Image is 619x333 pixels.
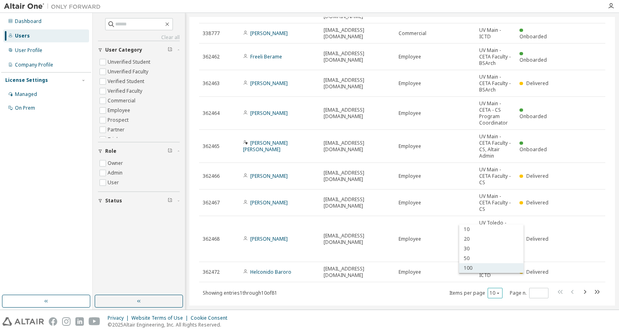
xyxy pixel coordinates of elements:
[108,106,132,115] label: Employee
[250,30,288,37] a: [PERSON_NAME]
[250,173,288,179] a: [PERSON_NAME]
[15,91,37,98] div: Managed
[15,18,42,25] div: Dashboard
[4,2,105,10] img: Altair One
[399,143,421,150] span: Employee
[526,173,548,179] span: Delivered
[459,263,523,273] div: 100
[519,146,547,153] span: Onboarded
[324,77,391,90] span: [EMAIL_ADDRESS][DOMAIN_NAME]
[108,86,144,96] label: Verified Faculty
[250,53,282,60] a: Freeli Berame
[108,57,152,67] label: Unverified Student
[324,27,391,40] span: [EMAIL_ADDRESS][DOMAIN_NAME]
[324,196,391,209] span: [EMAIL_ADDRESS][DOMAIN_NAME]
[203,143,220,150] span: 362465
[203,289,277,296] span: Showing entries 1 through 10 of 81
[250,80,288,87] a: [PERSON_NAME]
[526,268,548,275] span: Delivered
[15,47,42,54] div: User Profile
[479,100,512,126] span: UV Main - CETA - CS Program Coordinator
[15,62,53,68] div: Company Profile
[98,142,180,160] button: Role
[203,110,220,117] span: 362464
[108,115,130,125] label: Prospect
[15,33,30,39] div: Users
[203,269,220,275] span: 362472
[324,170,391,183] span: [EMAIL_ADDRESS][DOMAIN_NAME]
[98,192,180,210] button: Status
[399,236,421,242] span: Employee
[324,107,391,120] span: [EMAIL_ADDRESS][DOMAIN_NAME]
[479,74,512,93] span: UV Main - CETA Faculty - BSArch
[49,317,57,326] img: facebook.svg
[479,133,512,159] span: UV Main - CETA Faculty - CS, Altair Admin
[526,235,548,242] span: Delivered
[203,200,220,206] span: 362467
[105,47,142,53] span: User Category
[2,317,44,326] img: altair_logo.svg
[459,234,523,244] div: 20
[203,80,220,87] span: 362463
[526,199,548,206] span: Delivered
[98,34,180,41] a: Clear all
[519,33,547,40] span: Onboarded
[168,47,172,53] span: Clear filter
[203,54,220,60] span: 362462
[526,80,548,87] span: Delivered
[479,220,512,258] span: UV Toledo - CETA Computer Science Program Coordinator
[399,54,421,60] span: Employee
[203,173,220,179] span: 362466
[479,166,512,186] span: UV Main - CETA Faculty - CS
[168,198,172,204] span: Clear filter
[324,140,391,153] span: [EMAIL_ADDRESS][DOMAIN_NAME]
[108,321,232,328] p: © 2025 Altair Engineering, Inc. All Rights Reserved.
[108,315,131,321] div: Privacy
[108,96,137,106] label: Commercial
[108,135,119,144] label: Trial
[62,317,71,326] img: instagram.svg
[250,199,288,206] a: [PERSON_NAME]
[399,80,421,87] span: Employee
[75,317,84,326] img: linkedin.svg
[250,110,288,117] a: [PERSON_NAME]
[399,269,421,275] span: Employee
[168,148,172,154] span: Clear filter
[459,225,523,234] div: 10
[98,41,180,59] button: User Category
[459,254,523,263] div: 50
[5,77,48,83] div: License Settings
[105,148,116,154] span: Role
[105,198,122,204] span: Status
[191,315,232,321] div: Cookie Consent
[324,50,391,63] span: [EMAIL_ADDRESS][DOMAIN_NAME]
[89,317,100,326] img: youtube.svg
[449,288,503,298] span: Items per page
[399,30,426,37] span: Commercial
[490,290,501,296] button: 10
[399,110,421,117] span: Employee
[519,56,547,63] span: Onboarded
[108,125,126,135] label: Partner
[250,235,288,242] a: [PERSON_NAME]
[324,266,391,279] span: [EMAIL_ADDRESS][DOMAIN_NAME]
[519,113,547,120] span: Onboarded
[479,193,512,212] span: UV Main - CETA Faculty - CS
[108,158,125,168] label: Owner
[108,168,124,178] label: Admin
[510,288,548,298] span: Page n.
[15,105,35,111] div: On Prem
[131,315,191,321] div: Website Terms of Use
[399,200,421,206] span: Employee
[479,27,512,40] span: UV Main - ICTD
[250,268,291,275] a: Helconido Baroro
[108,178,120,187] label: User
[479,47,512,67] span: UV Main - CETA Faculty - BSArch
[324,233,391,246] span: [EMAIL_ADDRESS][DOMAIN_NAME]
[108,67,150,77] label: Unverified Faculty
[203,30,220,37] span: 338777
[399,173,421,179] span: Employee
[459,244,523,254] div: 30
[203,236,220,242] span: 362468
[108,77,146,86] label: Verified Student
